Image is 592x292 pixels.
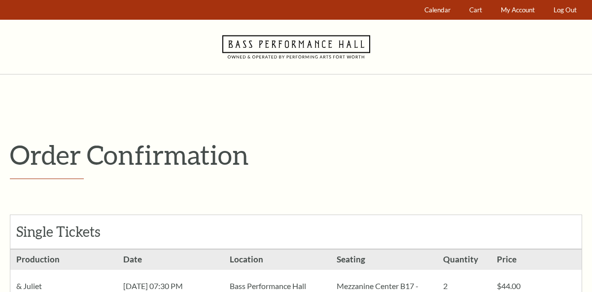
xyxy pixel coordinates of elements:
a: Cart [465,0,487,20]
span: Bass Performance Hall [230,281,306,291]
p: Order Confirmation [10,139,582,171]
span: Cart [469,6,482,14]
h3: Quantity [437,250,490,270]
h3: Location [224,250,331,270]
a: Calendar [420,0,455,20]
span: Calendar [424,6,451,14]
h3: Production [10,250,117,270]
h3: Price [491,250,544,270]
p: 2 [443,281,485,291]
a: My Account [496,0,540,20]
h2: Single Tickets [16,223,130,240]
a: Log Out [549,0,582,20]
h3: Date [117,250,224,270]
h3: Seating [331,250,438,270]
span: My Account [501,6,535,14]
